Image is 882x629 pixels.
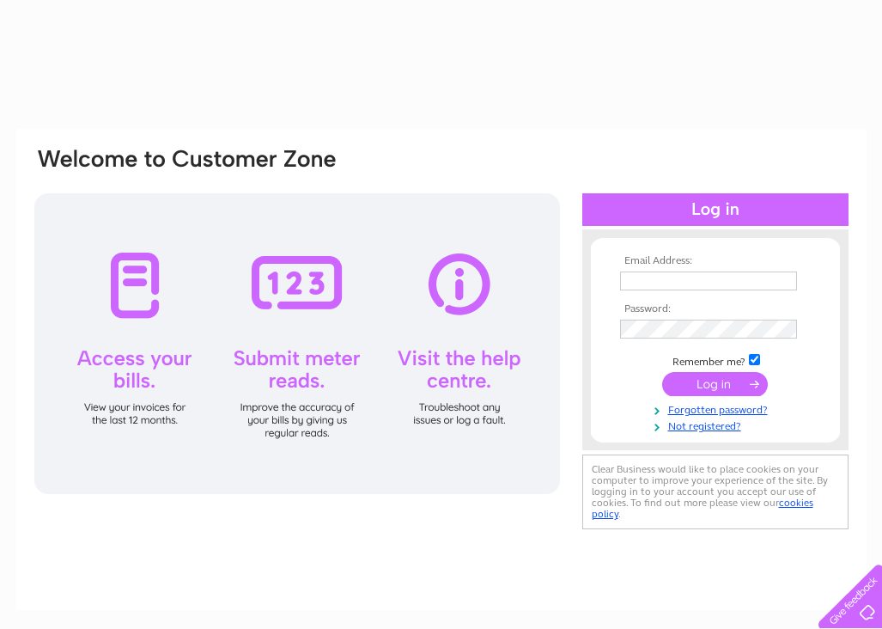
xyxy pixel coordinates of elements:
[620,400,815,417] a: Forgotten password?
[616,303,815,315] th: Password:
[662,372,768,396] input: Submit
[620,417,815,433] a: Not registered?
[616,351,815,369] td: Remember me?
[616,255,815,267] th: Email Address:
[592,497,813,520] a: cookies policy
[582,455,849,529] div: Clear Business would like to place cookies on your computer to improve your experience of the sit...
